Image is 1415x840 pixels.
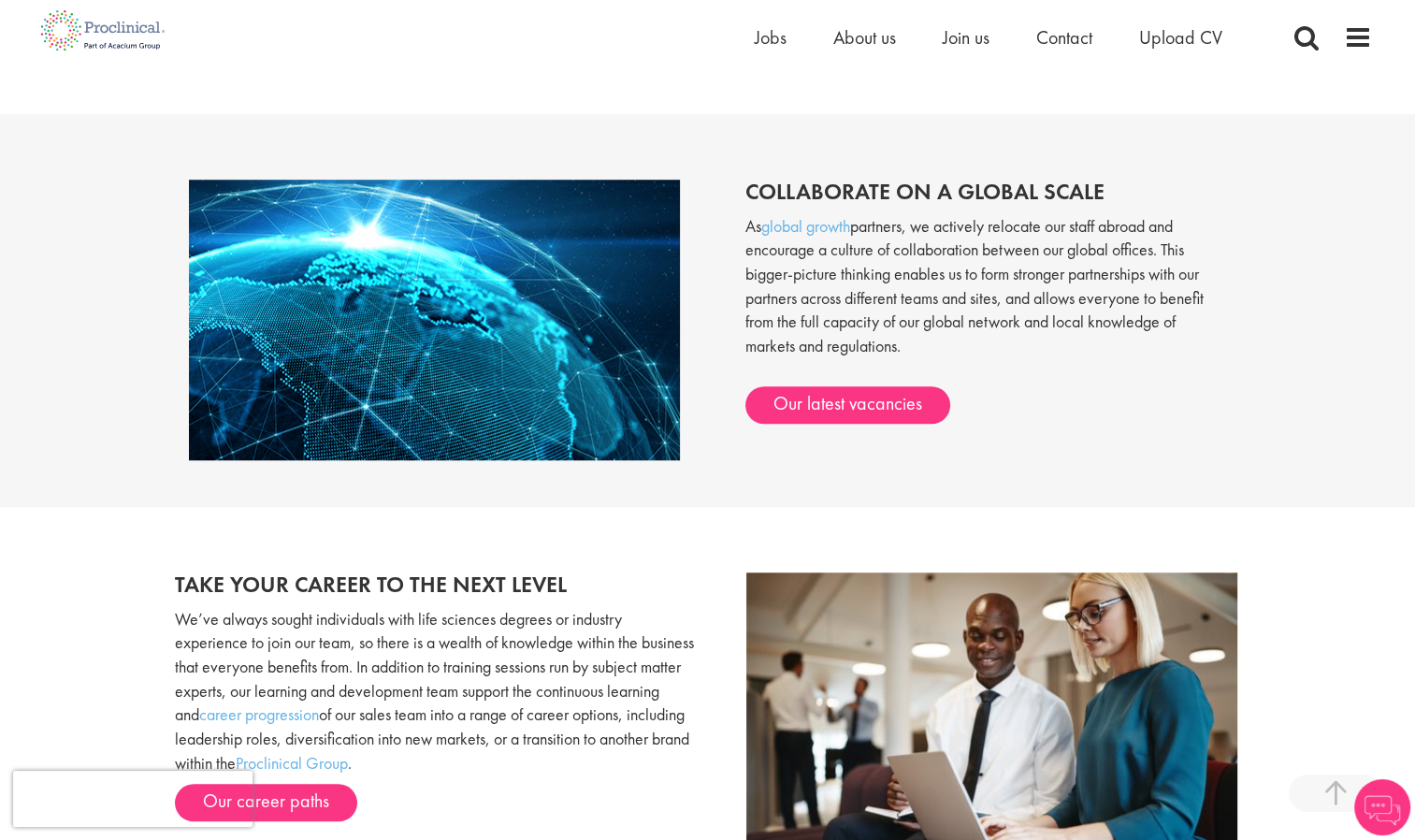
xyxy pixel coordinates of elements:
a: Proclinical Group [236,752,348,774]
p: As partners, we actively relocate our staff abroad and encourage a culture of collaboration betwe... [745,214,1227,377]
h2: Take your career to the next level [175,572,694,597]
a: Jobs [755,25,787,50]
a: Our career paths [175,784,357,821]
a: global growth [761,215,850,237]
img: Chatbot [1354,779,1410,835]
a: About us [833,25,896,50]
p: We’ve always sought individuals with life sciences degrees or industry experience to join our tea... [175,607,694,775]
a: Our latest vacancies [745,386,950,424]
h2: Collaborate on a global scale [745,180,1227,204]
a: Contact [1036,25,1092,50]
a: Upload CV [1139,25,1222,50]
a: Join us [943,25,989,50]
a: career progression [199,703,319,725]
iframe: reCAPTCHA [13,771,253,827]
